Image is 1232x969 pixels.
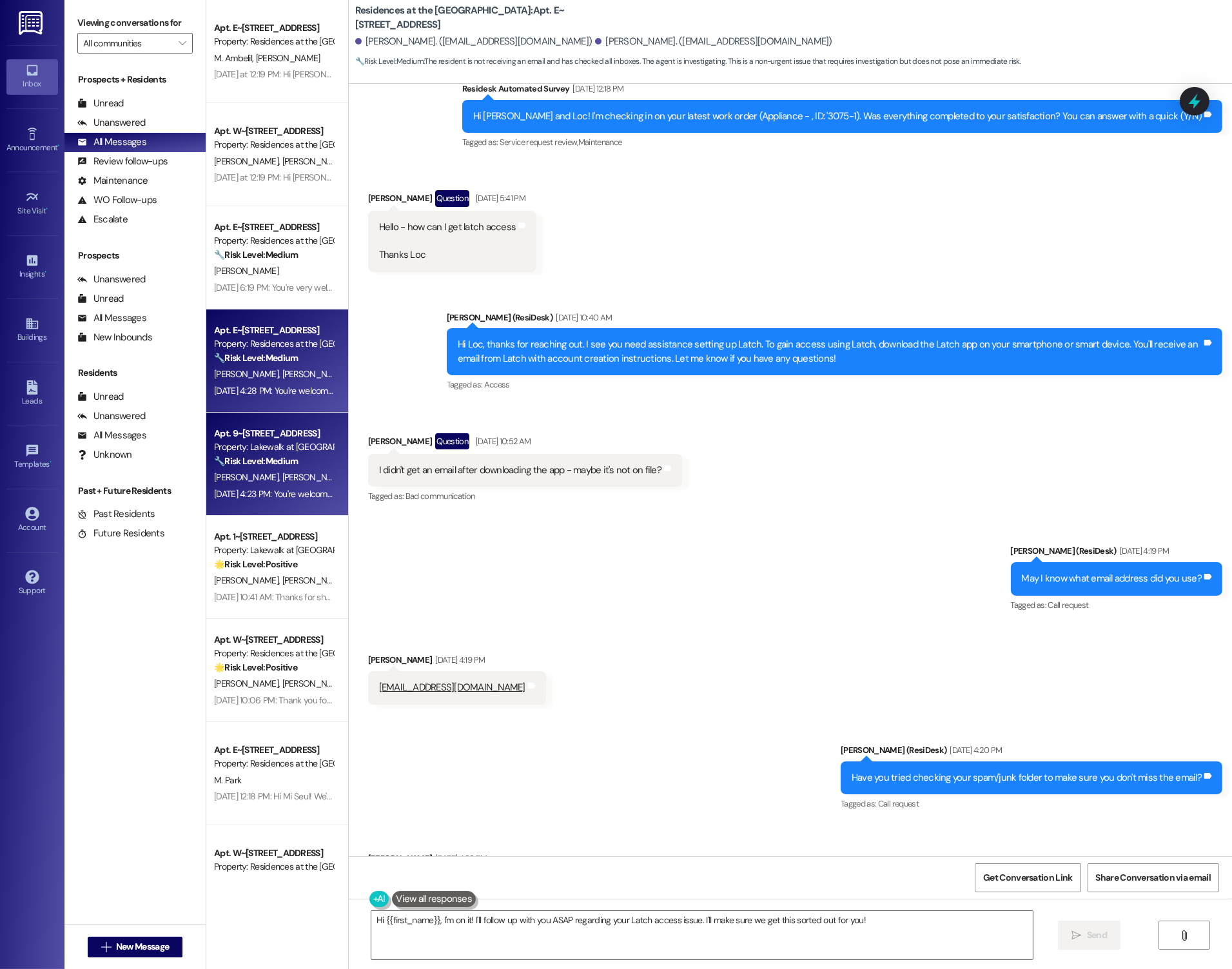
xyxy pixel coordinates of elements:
span: [PERSON_NAME] [214,471,282,483]
span: Share Conversation via email [1096,871,1211,885]
div: [DATE] 4:20 PM [946,743,1002,757]
a: Leads [6,377,58,411]
span: [PERSON_NAME] [214,678,282,689]
div: WO Follow-ups [77,193,157,207]
div: Escalate [77,213,128,226]
div: [PERSON_NAME] [368,852,585,870]
span: • [46,204,48,213]
div: [PERSON_NAME] [368,433,682,454]
span: [PERSON_NAME] [214,574,282,586]
div: Maintenance [77,174,148,188]
div: Apt. E~[STREET_ADDRESS] [214,743,333,757]
div: [PERSON_NAME] (ResiDesk) [447,311,1222,329]
b: Residences at the [GEOGRAPHIC_DATA]: Apt. E~[STREET_ADDRESS] [355,4,613,32]
div: Unread [77,390,124,404]
div: Hi Loc, thanks for reaching out. I see you need assistance setting up Latch. To gain access using... [458,338,1202,366]
div: Unanswered [77,116,146,130]
div: [PERSON_NAME]. ([EMAIL_ADDRESS][DOMAIN_NAME]) [355,35,592,48]
i:  [1071,930,1081,941]
div: Tagged as: [841,794,1222,813]
span: [PERSON_NAME] [282,471,346,483]
div: [DATE] 4:19 PM [432,653,485,667]
span: Send [1087,928,1107,942]
a: Account [6,503,58,538]
div: [DATE] 4:28 PM: You're welcome, Loc! [214,385,352,396]
a: [EMAIL_ADDRESS][DOMAIN_NAME] [379,681,525,694]
span: • [50,458,52,467]
img: ResiDesk Logo [19,11,45,35]
div: Tagged as: [462,133,1222,152]
span: [PERSON_NAME] [282,678,346,689]
button: Send [1058,921,1120,950]
div: Hi [PERSON_NAME] and Loc! I'm checking in on your latest work order (Appliance - , ID: '3075-1). ... [473,110,1202,123]
span: [PERSON_NAME] [214,877,279,889]
div: Future Residents [77,527,164,540]
span: [PERSON_NAME] [214,155,282,167]
div: [PERSON_NAME] [368,190,537,211]
i:  [101,942,111,952]
div: I didn't get an email after downloading the app - maybe it's not on file? [379,464,661,477]
span: • [44,268,46,277]
span: [PERSON_NAME] [214,368,282,380]
div: [DATE] 4:23 PM [432,852,487,865]
strong: 🔧 Risk Level: Medium [214,352,298,364]
div: Property: Residences at the [GEOGRAPHIC_DATA] [214,757,333,770]
span: M. Ambelil [214,52,256,64]
span: Call request [878,798,919,809]
div: Apt. E~[STREET_ADDRESS] [214,220,333,234]
span: M. Park [214,774,241,786]
div: Unread [77,292,124,306]
a: Support [6,566,58,601]
strong: 🌟 Risk Level: Positive [214,558,297,570]
div: [DATE] 10:40 AM [552,311,612,324]
a: Inbox [6,59,58,94]
div: Apt. 9~[STREET_ADDRESS] [214,427,333,440]
div: Tagged as: [368,487,682,505]
div: [DATE] 4:19 PM [1117,544,1169,558]
span: • [57,141,59,150]
strong: 🔧 Risk Level: Medium [214,455,298,467]
span: New Message [116,940,169,954]
div: Property: Lakewalk at [GEOGRAPHIC_DATA] [214,543,333,557]
div: Unanswered [77,409,146,423]
a: Buildings [6,313,58,347]
div: [PERSON_NAME] (ResiDesk) [841,743,1222,761]
div: Unknown [77,448,132,462]
strong: 🔧 Risk Level: Medium [355,56,424,66]
div: Apt. E~[STREET_ADDRESS] [214,324,333,337]
button: Get Conversation Link [975,863,1080,892]
div: Property: Residences at the [GEOGRAPHIC_DATA] [214,234,333,248]
div: [PERSON_NAME]. ([EMAIL_ADDRESS][DOMAIN_NAME]) [595,35,832,48]
div: Review follow-ups [77,155,168,168]
div: Have you tried checking your spam/junk folder to make sure you don't miss the email? [852,771,1202,785]
div: Property: Residences at the [GEOGRAPHIC_DATA] [214,647,333,660]
div: [DATE] 4:23 PM: You're welcome. Should you have other concerns, please feel free to reach out. Ha... [214,488,654,500]
div: Apt. W~[STREET_ADDRESS] [214,124,333,138]
div: Property: Lakewalk at [GEOGRAPHIC_DATA] [214,440,333,454]
div: Property: Residences at the [GEOGRAPHIC_DATA] [214,860,333,874]
div: Tagged as: [1011,596,1223,614]
textarea: Hi {{first_name}}, I'm on it! I'll follow up with you ASAP regarding your Latch access issue. I'l... [371,911,1033,959]
div: Past + Future Residents [64,484,206,498]
span: [PERSON_NAME] [282,155,346,167]
div: Prospects [64,249,206,262]
div: Prospects + Residents [64,73,206,86]
a: Insights • [6,250,58,284]
div: Question [435,190,469,206]
div: [DATE] 10:06 PM: Thank you for your message. Our offices are currently closed, but we will contac... [214,694,1000,706]
div: Past Residents [77,507,155,521]
div: All Messages [77,135,146,149]
span: Call request [1048,600,1088,611]
span: [PERSON_NAME] [214,265,279,277]
div: Apt. W~[STREET_ADDRESS] [214,633,333,647]
div: [DATE] 10:52 AM [473,435,531,448]
span: : The resident is not receiving an email and has checked all inboxes. The agent is investigating.... [355,55,1021,68]
input: All communities [83,33,172,54]
div: Property: Residences at the [GEOGRAPHIC_DATA] [214,35,333,48]
strong: 🔧 Risk Level: Medium [214,249,298,260]
div: [DATE] 5:41 PM [473,191,525,205]
div: Apt. E~[STREET_ADDRESS] [214,21,333,35]
div: Apt. W~[STREET_ADDRESS] [214,847,333,860]
div: [PERSON_NAME] [368,653,546,671]
div: [PERSON_NAME] (ResiDesk) [1011,544,1223,562]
